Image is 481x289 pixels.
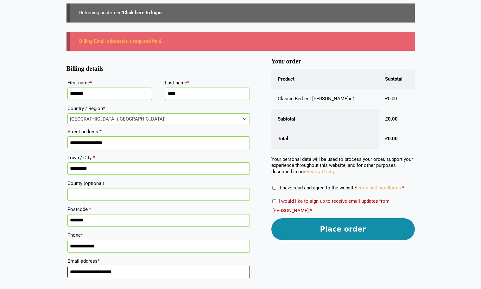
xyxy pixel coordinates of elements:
th: Subtotal [271,109,379,129]
bdi: 0.00 [385,116,398,122]
input: I have read and agree to the websiteterms and conditions * [272,186,276,190]
a: terms and conditions [356,185,401,191]
label: Phone [67,230,250,240]
th: Subtotal [379,69,415,89]
strong: Billing Email address [79,38,124,44]
label: I would like to sign up to receive email updates from [PERSON_NAME]. [272,198,389,213]
label: Town / City [67,153,250,162]
input: I would like to sign up to receive email updates from [PERSON_NAME]. [272,199,276,203]
th: Product [271,69,379,89]
bdi: 0.00 [385,136,398,141]
label: County [67,179,250,188]
span: Country / Region [67,113,250,124]
strong: × 1 [349,96,355,102]
span: United Kingdom (UK) [68,114,250,124]
label: Email address [67,256,250,266]
h3: Your order [271,60,415,63]
label: Last name [165,78,250,88]
span: £ [385,116,388,122]
span: £ [385,136,388,141]
bdi: 0.00 [385,96,397,102]
span: I have read and agree to the website [280,185,401,191]
h3: Billing details [66,68,251,70]
span: (optional) [84,181,104,186]
button: Place order [271,218,415,240]
span: £ [385,96,388,102]
label: Postcode [67,205,250,214]
abbr: required [402,185,404,191]
a: Privacy Policy [305,169,334,174]
div: Returning customer? [66,3,415,23]
a: Click here to login [123,10,161,16]
label: Country / Region [67,104,250,113]
label: First name [67,78,152,88]
a: Billing Email addressis a required field. [79,38,162,44]
th: Total [271,129,379,149]
label: Street address [67,127,250,136]
td: Classic Berber - [PERSON_NAME] [271,89,379,109]
p: Your personal data will be used to process your order, support your experience throughout this we... [271,156,415,175]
